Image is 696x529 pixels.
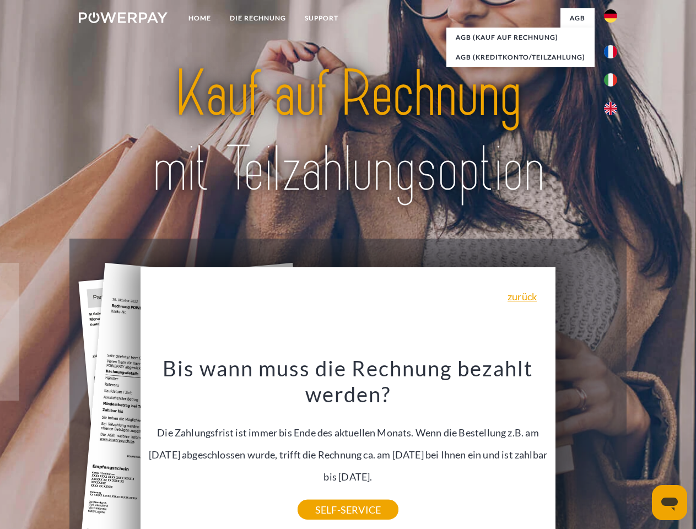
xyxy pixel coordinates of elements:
[179,8,220,28] a: Home
[220,8,295,28] a: DIE RECHNUNG
[446,47,595,67] a: AGB (Kreditkonto/Teilzahlung)
[79,12,168,23] img: logo-powerpay-white.svg
[604,45,617,58] img: fr
[604,73,617,87] img: it
[446,28,595,47] a: AGB (Kauf auf Rechnung)
[560,8,595,28] a: agb
[298,500,398,520] a: SELF-SERVICE
[508,292,537,301] a: zurück
[652,485,687,520] iframe: Schaltfläche zum Öffnen des Messaging-Fensters
[147,355,549,510] div: Die Zahlungsfrist ist immer bis Ende des aktuellen Monats. Wenn die Bestellung z.B. am [DATE] abg...
[295,8,348,28] a: SUPPORT
[604,9,617,23] img: de
[105,53,591,211] img: title-powerpay_de.svg
[604,102,617,115] img: en
[147,355,549,408] h3: Bis wann muss die Rechnung bezahlt werden?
